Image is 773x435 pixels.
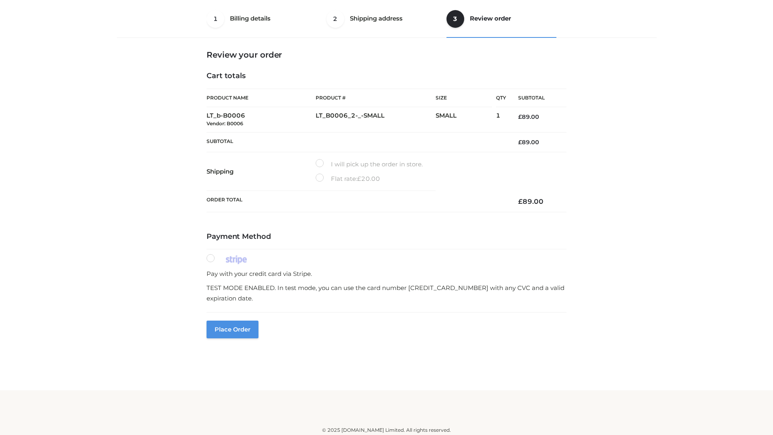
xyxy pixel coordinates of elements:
h3: Review your order [207,50,566,60]
p: TEST MODE ENABLED. In test mode, you can use the card number [CREDIT_CARD_NUMBER] with any CVC an... [207,283,566,303]
th: Order Total [207,191,506,212]
span: £ [357,175,361,182]
td: SMALL [436,107,496,133]
th: Subtotal [506,89,566,107]
th: Shipping [207,152,316,191]
label: I will pick up the order in store. [316,159,423,170]
bdi: 20.00 [357,175,380,182]
h4: Payment Method [207,232,566,241]
small: Vendor: B0006 [207,120,243,126]
div: © 2025 [DOMAIN_NAME] Limited. All rights reserved. [120,426,653,434]
label: Flat rate: [316,174,380,184]
h4: Cart totals [207,72,566,81]
p: Pay with your credit card via Stripe. [207,269,566,279]
th: Subtotal [207,132,506,152]
bdi: 89.00 [518,113,539,120]
span: £ [518,139,522,146]
span: £ [518,113,522,120]
th: Product # [316,89,436,107]
td: LT_B0006_2-_-SMALL [316,107,436,133]
td: LT_b-B0006 [207,107,316,133]
bdi: 89.00 [518,139,539,146]
td: 1 [496,107,506,133]
th: Qty [496,89,506,107]
button: Place order [207,321,258,338]
span: £ [518,197,523,205]
th: Product Name [207,89,316,107]
th: Size [436,89,492,107]
bdi: 89.00 [518,197,544,205]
